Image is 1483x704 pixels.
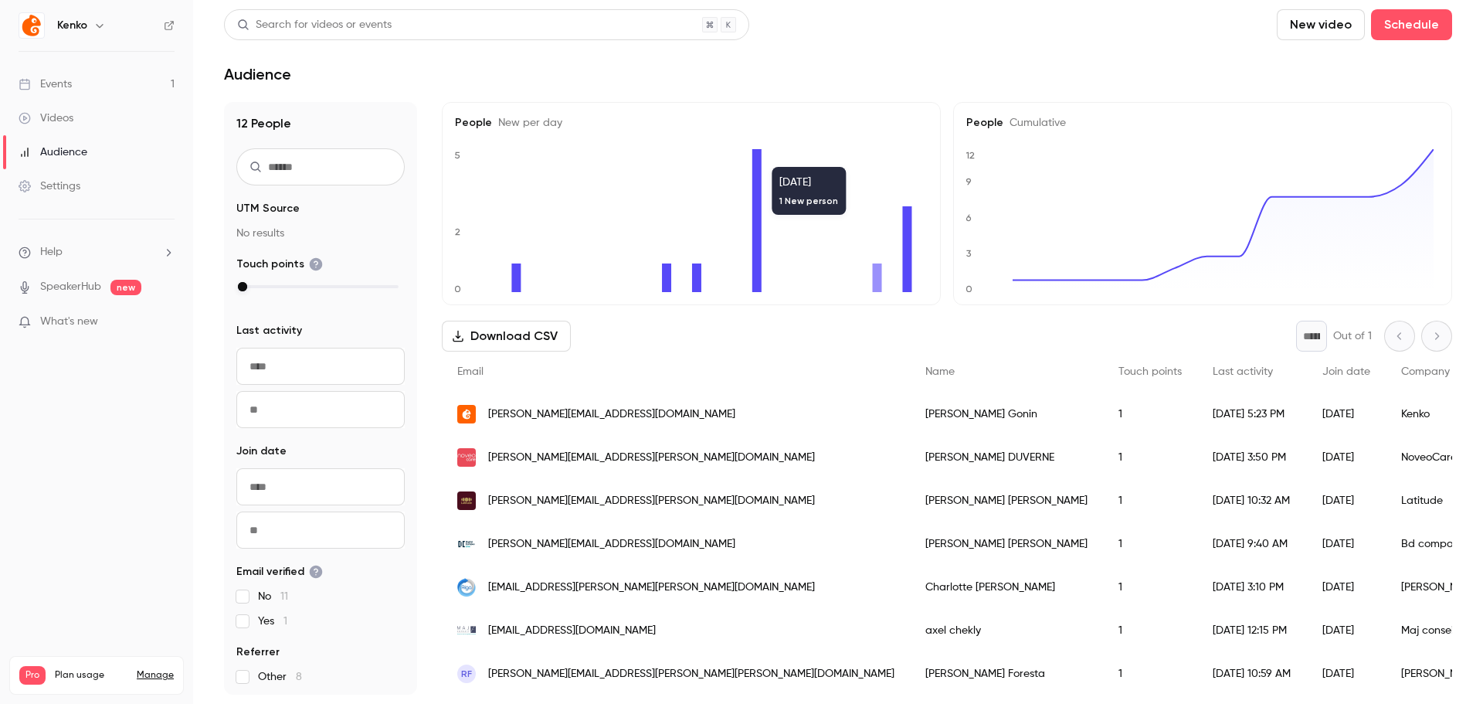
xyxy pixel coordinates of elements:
[258,614,287,629] span: Yes
[1197,566,1307,609] div: [DATE] 3:10 PM
[1197,479,1307,522] div: [DATE] 10:32 AM
[236,512,405,549] input: To
[1401,366,1481,377] span: Company name
[910,479,1103,522] div: [PERSON_NAME] [PERSON_NAME]
[55,669,127,682] span: Plan usage
[457,621,476,640] img: majconseil.fr
[236,201,300,216] span: UTM Source
[1103,479,1197,522] div: 1
[1277,9,1365,40] button: New video
[457,448,476,467] img: noveocare.com
[488,666,894,682] span: [PERSON_NAME][EMAIL_ADDRESS][PERSON_NAME][PERSON_NAME][DOMAIN_NAME]
[1003,117,1066,128] span: Cumulative
[457,405,476,423] img: kenko.fr
[236,444,287,459] span: Join date
[965,284,972,294] text: 0
[1197,522,1307,566] div: [DATE] 9:40 AM
[910,436,1103,479] div: [PERSON_NAME] DUVERNE
[488,623,656,639] span: [EMAIL_ADDRESS][DOMAIN_NAME]
[1307,393,1386,436] div: [DATE]
[110,280,141,295] span: new
[965,213,972,223] text: 6
[40,244,63,260] span: Help
[457,366,484,377] span: Email
[488,536,735,553] span: [PERSON_NAME][EMAIL_ADDRESS][DOMAIN_NAME]
[1118,366,1182,377] span: Touch points
[238,282,247,291] div: max
[910,609,1103,652] div: axel chekly
[1103,609,1197,652] div: 1
[1103,522,1197,566] div: 1
[283,616,287,627] span: 1
[236,644,280,660] span: Referrer
[454,284,461,294] text: 0
[492,117,562,128] span: New per day
[237,17,392,33] div: Search for videos or events
[1103,436,1197,479] div: 1
[236,226,405,241] p: No results
[1197,436,1307,479] div: [DATE] 3:50 PM
[1322,366,1370,377] span: Join date
[19,77,72,92] div: Events
[156,315,175,329] iframe: Noticeable Trigger
[19,244,175,260] li: help-dropdown-opener
[1307,522,1386,566] div: [DATE]
[1197,652,1307,695] div: [DATE] 10:59 AM
[488,580,815,596] span: [EMAIL_ADDRESS][PERSON_NAME][PERSON_NAME][DOMAIN_NAME]
[455,115,928,131] h5: People
[1371,9,1452,40] button: Schedule
[19,666,46,685] span: Pro
[1307,479,1386,522] div: [DATE]
[457,491,476,510] img: latitude.eu
[1333,328,1372,344] p: Out of 1
[19,111,73,126] div: Videos
[1103,566,1197,609] div: 1
[236,323,302,338] span: Last activity
[236,114,405,133] h1: 12 People
[925,366,955,377] span: Name
[236,257,323,272] span: Touch points
[457,578,476,597] img: aiga.fr
[966,115,1439,131] h5: People
[1307,609,1386,652] div: [DATE]
[236,468,405,505] input: From
[1197,393,1307,436] div: [DATE] 5:23 PM
[19,179,80,194] div: Settings
[19,145,87,160] div: Audience
[296,672,302,682] span: 8
[236,391,405,428] input: To
[488,450,815,466] span: [PERSON_NAME][EMAIL_ADDRESS][PERSON_NAME][DOMAIN_NAME]
[965,150,975,161] text: 12
[1307,566,1386,609] div: [DATE]
[910,566,1103,609] div: Charlotte [PERSON_NAME]
[40,279,101,295] a: SpeakerHub
[910,393,1103,436] div: [PERSON_NAME] Gonin
[236,348,405,385] input: From
[442,321,571,352] button: Download CSV
[1213,366,1273,377] span: Last activity
[455,226,460,237] text: 2
[1103,652,1197,695] div: 1
[137,669,174,682] a: Manage
[1103,393,1197,436] div: 1
[966,248,972,259] text: 3
[57,18,87,33] h6: Kenko
[40,314,98,330] span: What's new
[224,65,291,83] h1: Audience
[236,564,323,580] span: Email verified
[457,535,476,553] img: live.fr
[488,493,815,509] span: [PERSON_NAME][EMAIL_ADDRESS][PERSON_NAME][DOMAIN_NAME]
[258,589,288,604] span: No
[461,667,472,681] span: RF
[488,406,735,423] span: [PERSON_NAME][EMAIL_ADDRESS][DOMAIN_NAME]
[454,150,460,161] text: 5
[910,522,1103,566] div: [PERSON_NAME] [PERSON_NAME]
[1307,436,1386,479] div: [DATE]
[910,652,1103,695] div: [PERSON_NAME] Foresta
[1197,609,1307,652] div: [DATE] 12:15 PM
[258,669,302,685] span: Other
[965,176,972,187] text: 9
[280,591,288,602] span: 11
[19,13,44,38] img: Kenko
[1307,652,1386,695] div: [DATE]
